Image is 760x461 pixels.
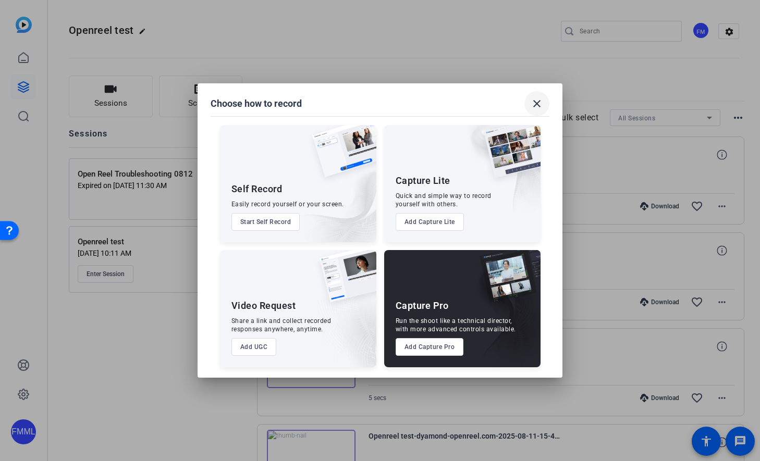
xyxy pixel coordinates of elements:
button: Start Self Record [231,213,300,231]
img: embarkstudio-capture-lite.png [447,125,541,229]
div: Capture Pro [396,300,449,312]
img: embarkstudio-self-record.png [286,147,376,242]
img: ugc-content.png [312,250,376,313]
mat-icon: close [531,97,543,110]
img: self-record.png [304,125,376,188]
button: Add UGC [231,338,277,356]
img: embarkstudio-capture-pro.png [463,263,541,367]
div: Easily record yourself or your screen. [231,200,344,208]
div: Self Record [231,183,283,195]
div: Share a link and collect recorded responses anywhere, anytime. [231,317,332,333]
div: Video Request [231,300,296,312]
div: Capture Lite [396,175,450,187]
img: embarkstudio-ugc-content.png [316,282,376,367]
img: capture-pro.png [472,250,541,314]
div: Run the shoot like a technical director, with more advanced controls available. [396,317,516,333]
button: Add Capture Pro [396,338,464,356]
img: capture-lite.png [476,125,541,189]
div: Quick and simple way to record yourself with others. [396,192,492,208]
button: Add Capture Lite [396,213,464,231]
h1: Choose how to record [211,97,302,110]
